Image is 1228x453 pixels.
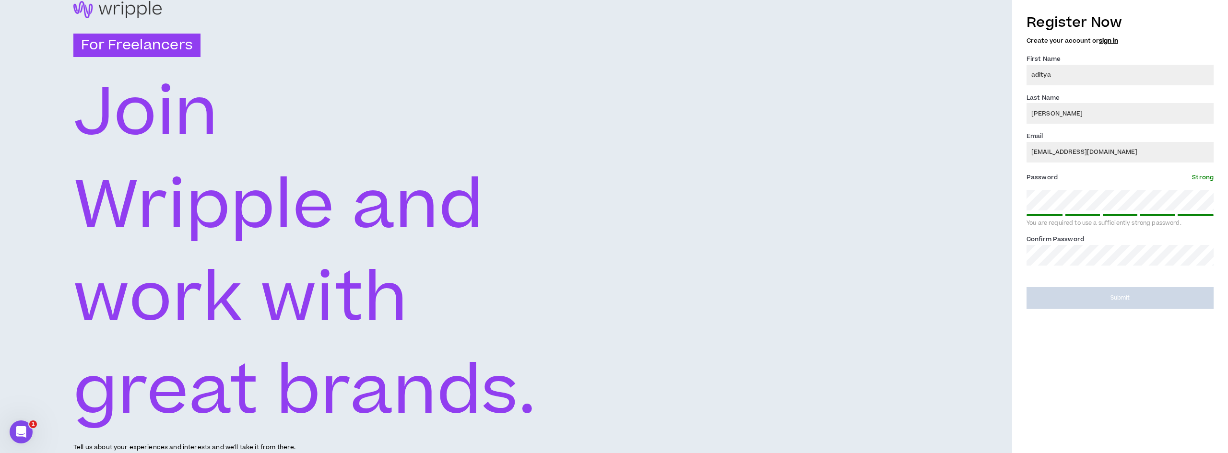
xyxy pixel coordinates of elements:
a: sign in [1099,36,1118,45]
label: Confirm Password [1027,232,1084,247]
input: Enter Email [1027,142,1214,163]
label: First Name [1027,51,1061,67]
label: Email [1027,128,1043,144]
span: Password [1027,173,1058,182]
span: Strong [1192,173,1214,182]
h5: Create your account or [1027,37,1214,44]
iframe: Intercom live chat [10,420,33,443]
button: Submit [1027,287,1214,309]
div: You are required to use a sufficiently strong password. [1027,220,1214,227]
text: Wripple and [73,158,484,255]
span: 1 [29,420,37,428]
p: Tell us about your experiences and interests and we'll take it from there. [73,443,295,452]
input: Last name [1027,103,1214,124]
text: Join [73,65,218,162]
h3: Register Now [1027,12,1214,33]
h3: For Freelancers [73,34,201,58]
text: great brands. [73,344,538,440]
label: Last Name [1027,90,1060,105]
text: work with [73,251,408,347]
input: First name [1027,65,1214,85]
